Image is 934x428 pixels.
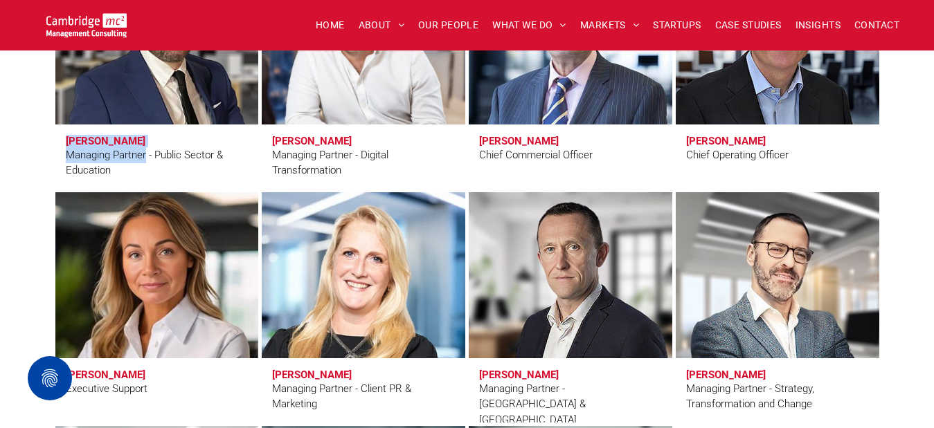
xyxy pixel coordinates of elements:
[46,13,126,38] img: Go to Homepage
[262,192,465,358] a: Faye Holland | Managing Partner - Client PR & Marketing
[309,15,352,36] a: HOME
[479,369,559,381] h3: [PERSON_NAME]
[49,187,264,363] a: Kate Hancock | Executive Support | Cambridge Management Consulting
[847,15,906,36] a: CONTACT
[411,15,485,36] a: OUR PEOPLE
[66,369,145,381] h3: [PERSON_NAME]
[686,135,766,147] h3: [PERSON_NAME]
[789,15,847,36] a: INSIGHTS
[352,15,412,36] a: ABOUT
[708,15,789,36] a: CASE STUDIES
[46,15,126,30] a: Your Business Transformed | Cambridge Management Consulting
[272,369,352,381] h3: [PERSON_NAME]
[646,15,708,36] a: STARTUPS
[272,381,455,412] div: Managing Partner - Client PR & Marketing
[272,135,352,147] h3: [PERSON_NAME]
[469,192,672,358] a: Jason Jennings | Managing Partner - UK & Ireland
[573,15,646,36] a: MARKETS
[686,147,789,163] div: Chief Operating Officer
[485,15,573,36] a: WHAT WE DO
[479,147,593,163] div: Chief Commercial Officer
[676,192,879,358] a: Mauro Mortali | Managing Partner - Strategy | Cambridge Management Consulting
[272,147,455,178] div: Managing Partner - Digital Transformation
[66,135,145,147] h3: [PERSON_NAME]
[686,369,766,381] h3: [PERSON_NAME]
[66,147,249,178] div: Managing Partner - Public Sector & Education
[686,381,869,412] div: Managing Partner - Strategy, Transformation and Change
[479,135,559,147] h3: [PERSON_NAME]
[479,381,662,428] div: Managing Partner - [GEOGRAPHIC_DATA] & [GEOGRAPHIC_DATA]
[66,381,147,397] div: Executive Support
